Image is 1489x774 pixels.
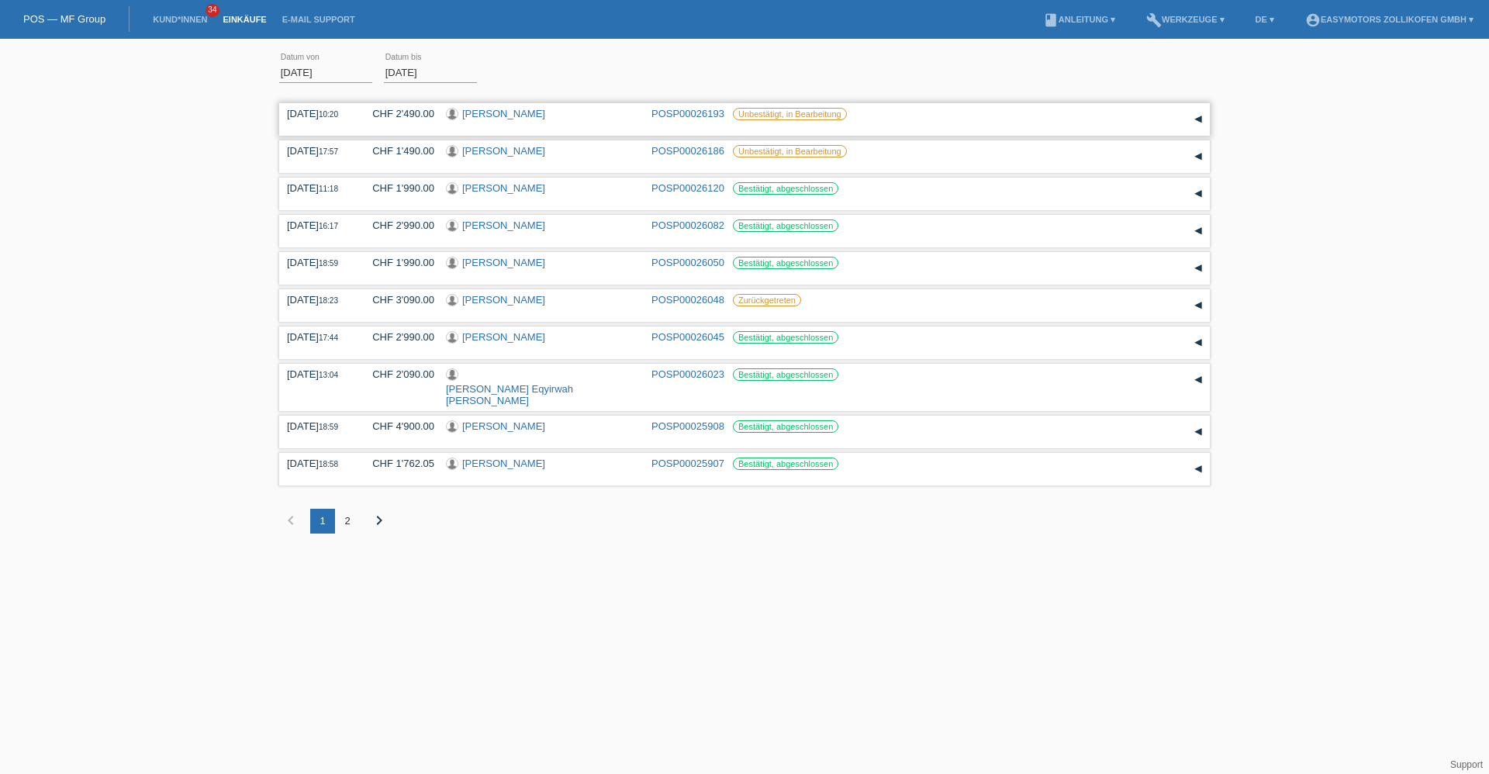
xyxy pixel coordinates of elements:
label: Bestätigt, abgeschlossen [733,257,838,269]
div: CHF 2'990.00 [361,331,434,343]
span: 17:57 [319,147,338,156]
i: build [1146,12,1162,28]
div: CHF 1'990.00 [361,182,434,194]
div: 2 [335,509,360,534]
div: auf-/zuklappen [1187,145,1210,168]
a: [PERSON_NAME] Eqyirwah [PERSON_NAME] [446,383,573,406]
div: [DATE] [287,145,349,157]
label: Bestätigt, abgeschlossen [733,420,838,433]
i: book [1043,12,1059,28]
a: [PERSON_NAME] [462,145,545,157]
a: POSP00026193 [651,108,724,119]
i: chevron_right [370,511,389,530]
a: [PERSON_NAME] [462,420,545,432]
div: CHF 2'990.00 [361,219,434,231]
a: [PERSON_NAME] [462,257,545,268]
label: Zurückgetreten [733,294,801,306]
i: chevron_left [282,511,300,530]
a: POSP00026045 [651,331,724,343]
a: Support [1450,759,1483,770]
a: POSP00025907 [651,458,724,469]
div: auf-/zuklappen [1187,420,1210,444]
div: [DATE] [287,331,349,343]
div: [DATE] [287,257,349,268]
label: Unbestätigt, in Bearbeitung [733,108,847,120]
div: auf-/zuklappen [1187,182,1210,206]
a: E-Mail Support [275,15,363,24]
div: auf-/zuklappen [1187,108,1210,131]
a: POSP00026082 [651,219,724,231]
div: CHF 1'990.00 [361,257,434,268]
a: POSP00026120 [651,182,724,194]
div: [DATE] [287,182,349,194]
div: CHF 2'090.00 [361,368,434,380]
div: CHF 4'900.00 [361,420,434,432]
a: POSP00026186 [651,145,724,157]
div: auf-/zuklappen [1187,458,1210,481]
a: POSP00026050 [651,257,724,268]
div: [DATE] [287,420,349,432]
span: 16:17 [319,222,338,230]
div: [DATE] [287,219,349,231]
span: 18:59 [319,259,338,268]
div: auf-/zuklappen [1187,331,1210,354]
div: auf-/zuklappen [1187,368,1210,392]
span: 34 [206,4,219,17]
label: Bestätigt, abgeschlossen [733,331,838,344]
span: 17:44 [319,333,338,342]
a: Einkäufe [215,15,274,24]
label: Bestätigt, abgeschlossen [733,368,838,381]
a: [PERSON_NAME] [462,458,545,469]
div: [DATE] [287,294,349,306]
a: POSP00026048 [651,294,724,306]
a: [PERSON_NAME] [462,294,545,306]
label: Unbestätigt, in Bearbeitung [733,145,847,157]
a: POSP00026023 [651,368,724,380]
a: [PERSON_NAME] [462,182,545,194]
div: CHF 1'490.00 [361,145,434,157]
a: [PERSON_NAME] [462,219,545,231]
a: POSP00025908 [651,420,724,432]
div: [DATE] [287,368,349,380]
label: Bestätigt, abgeschlossen [733,219,838,232]
span: 11:18 [319,185,338,193]
div: auf-/zuklappen [1187,257,1210,280]
div: CHF 3'090.00 [361,294,434,306]
div: [DATE] [287,108,349,119]
a: [PERSON_NAME] [462,108,545,119]
a: account_circleEasymotors Zollikofen GmbH ▾ [1297,15,1481,24]
span: 13:04 [319,371,338,379]
span: 18:59 [319,423,338,431]
a: bookAnleitung ▾ [1035,15,1123,24]
a: [PERSON_NAME] [462,331,545,343]
i: account_circle [1305,12,1321,28]
a: buildWerkzeuge ▾ [1138,15,1232,24]
label: Bestätigt, abgeschlossen [733,182,838,195]
span: 18:58 [319,460,338,468]
div: auf-/zuklappen [1187,294,1210,317]
div: CHF 1'762.05 [361,458,434,469]
div: CHF 2'490.00 [361,108,434,119]
a: DE ▾ [1248,15,1282,24]
div: 1 [310,509,335,534]
div: auf-/zuklappen [1187,219,1210,243]
label: Bestätigt, abgeschlossen [733,458,838,470]
span: 18:23 [319,296,338,305]
a: POS — MF Group [23,13,105,25]
span: 10:20 [319,110,338,119]
div: [DATE] [287,458,349,469]
a: Kund*innen [145,15,215,24]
